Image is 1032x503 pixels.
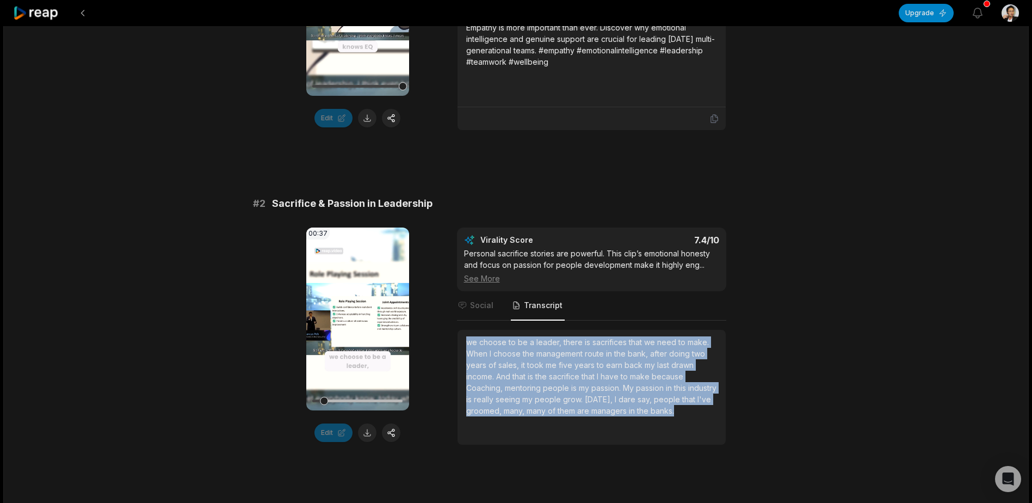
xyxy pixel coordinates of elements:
[536,338,564,347] span: leader,
[585,349,606,358] span: route
[571,383,579,392] span: is
[504,406,527,415] span: many,
[558,406,577,415] span: them
[899,4,954,22] button: Upgrade
[479,338,509,347] span: choose
[645,360,657,370] span: my
[597,372,601,381] span: I
[522,395,535,404] span: my
[623,383,636,392] span: My
[466,22,717,68] div: Empathy is more important than ever. Discover why emotional intelligence and genuine support are ...
[496,395,522,404] span: seeing
[625,360,645,370] span: back
[582,372,597,381] span: that
[272,196,432,211] span: Sacrifice & Passion in Leadership
[601,372,621,381] span: have
[523,349,536,358] span: the
[652,372,683,381] span: because
[630,372,652,381] span: make
[636,383,666,392] span: passion
[253,196,265,211] span: # 2
[466,338,479,347] span: we
[512,372,528,381] span: that
[306,228,409,410] video: Your browser does not support mp4 format.
[682,395,697,404] span: that
[619,395,638,404] span: dare
[651,406,674,415] span: banks.
[637,406,651,415] span: the
[621,372,630,381] span: to
[466,406,504,415] span: groomed,
[490,349,493,358] span: I
[995,466,1021,492] div: Open Intercom Messenger
[466,349,490,358] span: When
[563,395,585,404] span: grow.
[628,349,650,358] span: bank,
[314,424,353,442] button: Edit
[535,372,549,381] span: the
[524,300,563,311] span: Transcript
[505,383,543,392] span: mentoring
[657,338,678,347] span: need
[638,395,654,404] span: say,
[559,360,574,370] span: five
[688,338,709,347] span: make.
[518,338,530,347] span: be
[470,300,493,311] span: Social
[671,360,694,370] span: drawn
[678,338,688,347] span: to
[629,338,644,347] span: that
[521,360,527,370] span: it
[574,360,597,370] span: years
[614,349,628,358] span: the
[577,406,591,415] span: are
[564,338,585,347] span: there
[629,406,637,415] span: in
[530,338,536,347] span: a
[602,235,719,246] div: 7.4 /10
[592,338,629,347] span: sacrifices
[466,383,505,392] span: Coaching,
[496,372,512,381] span: And
[489,360,498,370] span: of
[457,291,726,321] nav: Tabs
[585,395,615,404] span: [DATE],
[597,360,606,370] span: to
[528,372,535,381] span: is
[688,383,716,392] span: industry
[464,248,719,284] div: Personal sacrifice stories are powerful. This clip’s emotional honesty and focus on passion for p...
[474,395,496,404] span: really
[692,349,705,358] span: two
[579,383,591,392] span: my
[606,349,614,358] span: in
[527,360,546,370] span: took
[666,383,674,392] span: in
[669,349,692,358] span: doing
[543,383,571,392] span: people
[466,360,489,370] span: years
[546,360,559,370] span: me
[466,372,496,381] span: income.
[644,338,657,347] span: we
[536,349,585,358] span: management
[650,349,669,358] span: after
[509,338,518,347] span: to
[585,338,592,347] span: is
[464,273,719,284] div: See More
[535,395,563,404] span: people
[548,406,558,415] span: of
[606,360,625,370] span: earn
[674,383,688,392] span: this
[654,395,682,404] span: people
[697,395,711,404] span: I've
[591,383,623,392] span: passion.
[498,360,521,370] span: sales,
[591,406,629,415] span: managers
[314,109,353,127] button: Edit
[480,235,597,246] div: Virality Score
[657,360,671,370] span: last
[466,395,474,404] span: is
[615,395,619,404] span: I
[527,406,548,415] span: many
[493,349,523,358] span: choose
